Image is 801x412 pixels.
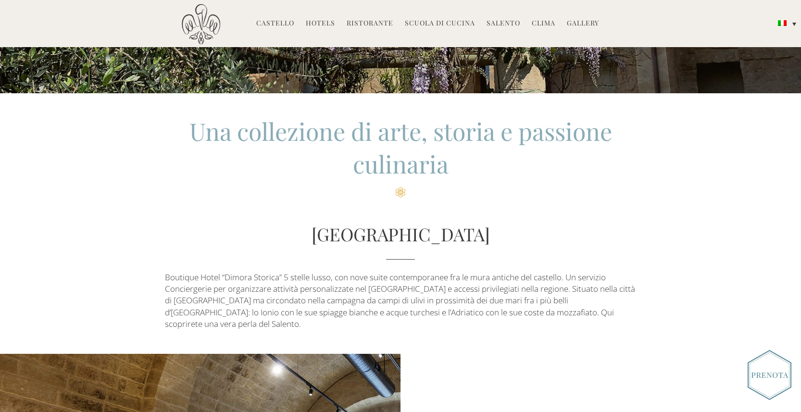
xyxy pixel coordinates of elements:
[165,222,636,260] h2: [GEOGRAPHIC_DATA]
[347,18,393,29] a: Ristorante
[567,18,599,29] a: Gallery
[405,18,475,29] a: Scuola di Cucina
[189,115,612,180] span: Una collezione di arte, storia e passione culinaria
[487,18,520,29] a: Salento
[748,350,791,400] img: Book_Button_Italian.png
[182,4,220,45] img: Castello di Ugento
[165,272,636,330] p: Boutique Hotel “Dimora Storica” 5 stelle lusso, con nove suite contemporanee fra le mura antiche ...
[532,18,555,29] a: Clima
[306,18,335,29] a: Hotels
[256,18,294,29] a: Castello
[778,20,787,26] img: Italiano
